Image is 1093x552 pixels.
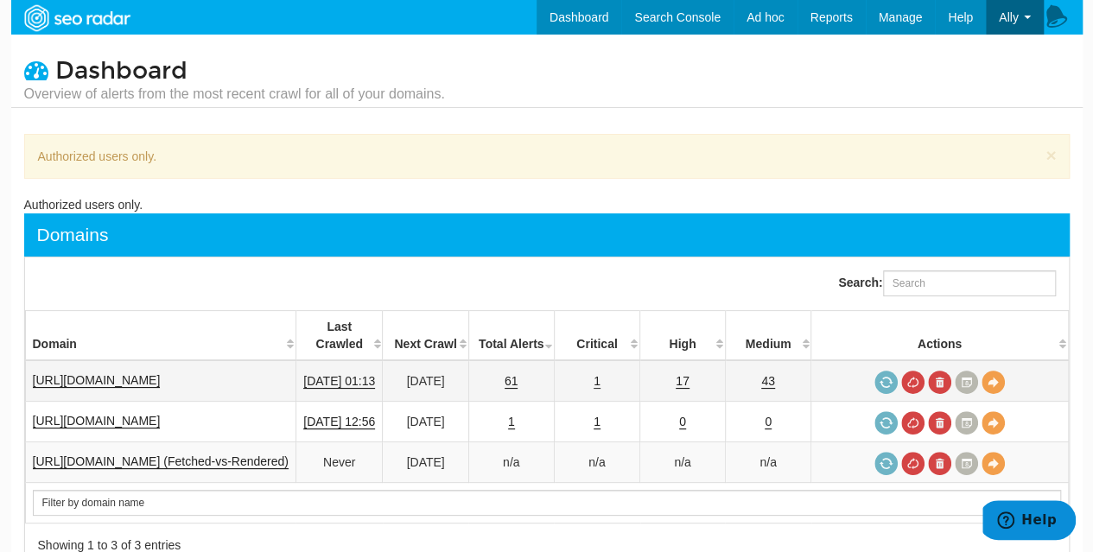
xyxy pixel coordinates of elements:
a: 0 [679,415,686,429]
td: [DATE] [383,360,468,402]
th: Last Crawled: activate to sort column descending [295,311,383,361]
td: Never [295,442,383,483]
span: Ally [999,10,1019,24]
span: Ad hoc [747,10,785,24]
a: Delete most recent audit [928,371,951,394]
i:  [24,58,48,82]
a: [URL][DOMAIN_NAME] [33,414,161,428]
a: 1 [508,415,515,429]
input: Search [33,490,1061,516]
a: Crawl History [955,452,978,475]
a: Crawl History [955,411,978,435]
a: Request a crawl [874,371,898,394]
a: 61 [505,374,518,389]
a: Cancel in-progress audit [901,371,925,394]
iframe: Opens a widget where you can find more information [982,500,1076,543]
td: n/a [554,442,639,483]
img: SEORadar [17,3,137,34]
a: Crawl History [955,371,978,394]
th: Medium: activate to sort column descending [725,311,811,361]
a: View Domain Overview [982,371,1005,394]
a: [DATE] 01:13 [303,374,375,389]
th: Total Alerts: activate to sort column ascending [468,311,554,361]
a: 0 [765,415,772,429]
input: Search: [883,270,1056,296]
div: Authorized users only. [24,196,1070,213]
a: 1 [594,374,601,389]
a: Delete most recent audit [928,452,951,475]
a: 17 [676,374,689,389]
span: Dashboard [55,56,187,86]
td: [DATE] [383,402,468,442]
a: Cancel in-progress audit [901,411,925,435]
th: Actions: activate to sort column ascending [811,311,1068,361]
td: n/a [640,442,726,483]
th: Next Crawl: activate to sort column descending [383,311,468,361]
th: Critical: activate to sort column descending [554,311,639,361]
label: Search: [838,270,1055,296]
a: Delete most recent audit [928,411,951,435]
td: [DATE] [383,442,468,483]
th: Domain: activate to sort column ascending [25,311,295,361]
td: n/a [725,442,811,483]
span: Manage [879,10,923,24]
th: High: activate to sort column descending [640,311,726,361]
a: 1 [594,415,601,429]
span: Reports [810,10,853,24]
button: × [1045,146,1056,164]
a: Request a crawl [874,452,898,475]
a: View Domain Overview [982,452,1005,475]
a: [URL][DOMAIN_NAME] (Fetched-vs-Rendered) [33,454,289,469]
div: Domains [37,222,109,248]
small: Overview of alerts from the most recent crawl for all of your domains. [24,85,445,104]
a: Request a crawl [874,411,898,435]
a: [DATE] 12:56 [303,415,375,429]
a: 43 [761,374,775,389]
a: Cancel in-progress audit [901,452,925,475]
td: n/a [468,442,554,483]
span: Search Console [634,10,721,24]
a: View Domain Overview [982,411,1005,435]
div: Authorized users only. [24,134,1070,179]
a: [URL][DOMAIN_NAME] [33,373,161,388]
span: Help [948,10,973,24]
